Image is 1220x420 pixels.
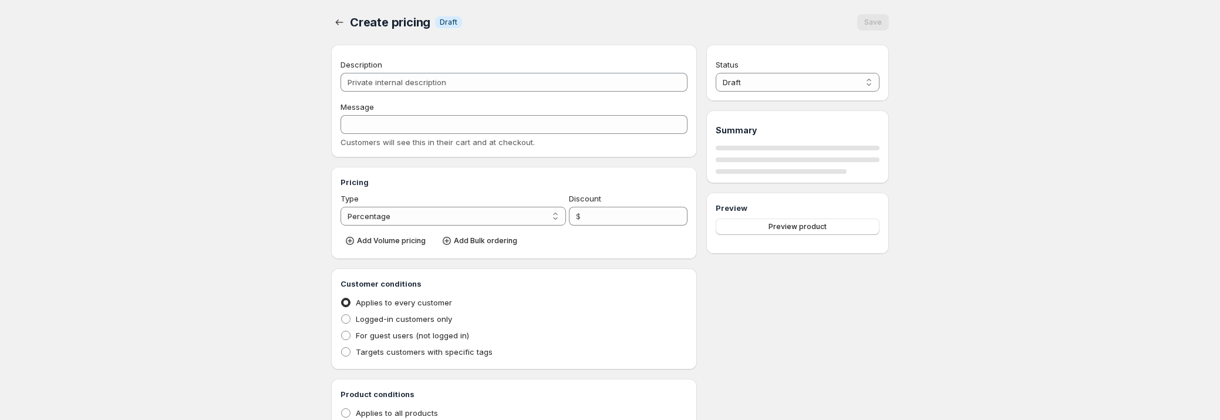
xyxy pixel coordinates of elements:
span: Add Bulk ordering [454,236,517,246]
span: Message [341,102,374,112]
h3: Product conditions [341,388,687,400]
button: Add Volume pricing [341,233,433,249]
span: Status [716,60,739,69]
h3: Customer conditions [341,278,687,290]
span: Applies to every customer [356,298,452,307]
span: Applies to all products [356,408,438,418]
button: Add Bulk ordering [437,233,524,249]
span: Type [341,194,359,203]
span: Preview product [769,222,827,231]
span: Description [341,60,382,69]
span: Targets customers with specific tags [356,347,493,357]
span: Add Volume pricing [357,236,426,246]
h1: Summary [716,125,879,136]
span: Draft [440,18,457,27]
button: Preview product [716,219,879,235]
h3: Preview [716,202,879,214]
span: Customers will see this in their cart and at checkout. [341,137,535,147]
span: $ [576,211,581,221]
span: Discount [569,194,601,203]
span: Logged-in customers only [356,314,452,324]
input: Private internal description [341,73,687,92]
h3: Pricing [341,176,687,188]
span: Create pricing [350,15,430,29]
span: For guest users (not logged in) [356,331,469,340]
